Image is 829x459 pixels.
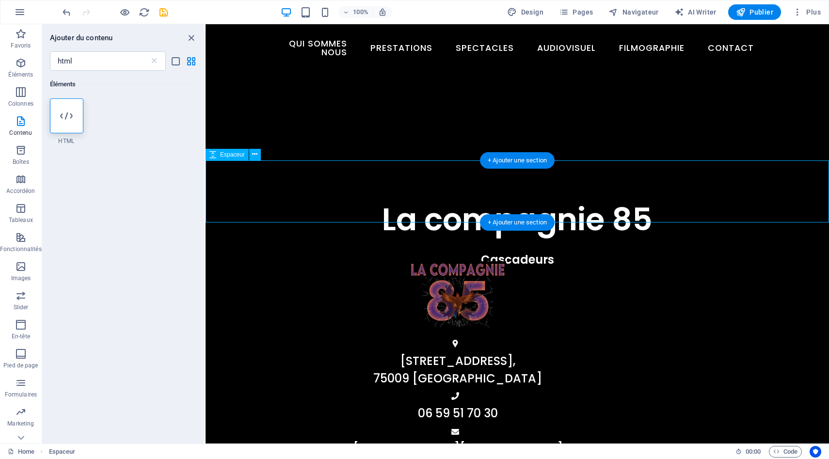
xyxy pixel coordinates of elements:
[555,4,597,20] button: Pages
[61,6,72,18] button: undo
[746,446,761,458] span: 00 00
[507,7,543,17] span: Design
[338,6,373,18] button: 100%
[773,446,797,458] span: Code
[3,362,38,369] p: Pied de page
[7,420,34,427] p: Marketing
[168,346,204,362] span: 75009
[503,4,547,20] button: Design
[480,214,555,231] div: + Ajouter une section
[207,346,336,362] span: [GEOGRAPHIC_DATA]
[50,32,113,44] h6: Ajouter du contenu
[8,71,33,79] p: Éléments
[50,137,83,145] span: HTML
[50,98,83,145] div: HTML
[119,6,130,18] button: Cliquez ici pour quitter le mode Aperçu et poursuivre l'édition.
[185,55,197,67] button: grid-view
[50,79,195,90] h6: Éléments
[49,446,76,458] span: Cliquez pour sélectionner. Double-cliquez pour modifier.
[8,100,33,108] p: Colonnes
[793,7,821,17] span: Plus
[185,32,197,44] button: close panel
[752,448,754,455] span: :
[49,446,76,458] nav: breadcrumb
[769,446,802,458] button: Code
[608,7,658,17] span: Navigateur
[810,446,821,458] button: Usercentrics
[9,129,32,137] p: Contenu
[14,303,29,311] p: Slider
[9,216,33,224] p: Tableaux
[50,51,149,71] input: Rechercher
[605,4,662,20] button: Navigateur
[147,416,357,432] a: [EMAIL_ADDRESS][DOMAIN_NAME]
[220,152,245,158] span: Espaceur
[789,4,825,20] button: Plus
[158,7,169,18] i: Enregistrer (Ctrl+S)
[736,7,773,17] span: Publier
[11,274,31,282] p: Images
[735,446,761,458] h6: Durée de la session
[8,446,34,458] a: Cliquez pour annuler la sélection. Double-cliquez pour ouvrir Pages.
[674,7,717,17] span: AI Writer
[728,4,781,20] button: Publier
[6,187,35,195] p: Accordéon
[11,42,31,49] p: Favoris
[138,6,150,18] button: reload
[353,6,368,18] h6: 100%
[170,55,181,67] button: list-view
[559,7,593,17] span: Pages
[12,332,30,340] p: En-tête
[61,7,72,18] i: Annuler : Supprimer les éléments (Ctrl+Z)
[212,381,292,397] span: 06 59 51 70 30
[13,158,29,166] p: Boîtes
[158,6,169,18] button: save
[139,7,150,18] i: Actualiser la page
[5,391,37,398] p: Formulaires
[194,329,307,345] span: [STREET_ADDRESS]
[670,4,720,20] button: AI Writer
[12,328,493,346] p: ,
[480,152,555,169] div: + Ajouter une section
[378,8,387,16] i: Lors du redimensionnement, ajuster automatiquement le niveau de zoom en fonction de l'appareil sé...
